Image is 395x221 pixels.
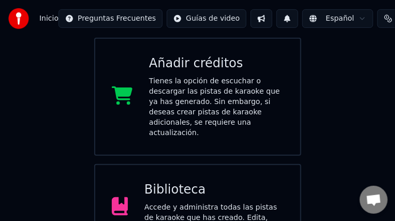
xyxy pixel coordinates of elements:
[39,13,58,24] span: Inicio
[144,182,284,198] div: Biblioteca
[149,55,284,72] div: Añadir créditos
[167,9,246,28] button: Guías de video
[8,8,29,29] img: youka
[39,13,58,24] nav: breadcrumb
[360,186,388,214] div: Chat abierto
[58,9,163,28] button: Preguntas Frecuentes
[149,76,284,138] div: Tienes la opción de escuchar o descargar las pistas de karaoke que ya has generado. Sin embargo, ...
